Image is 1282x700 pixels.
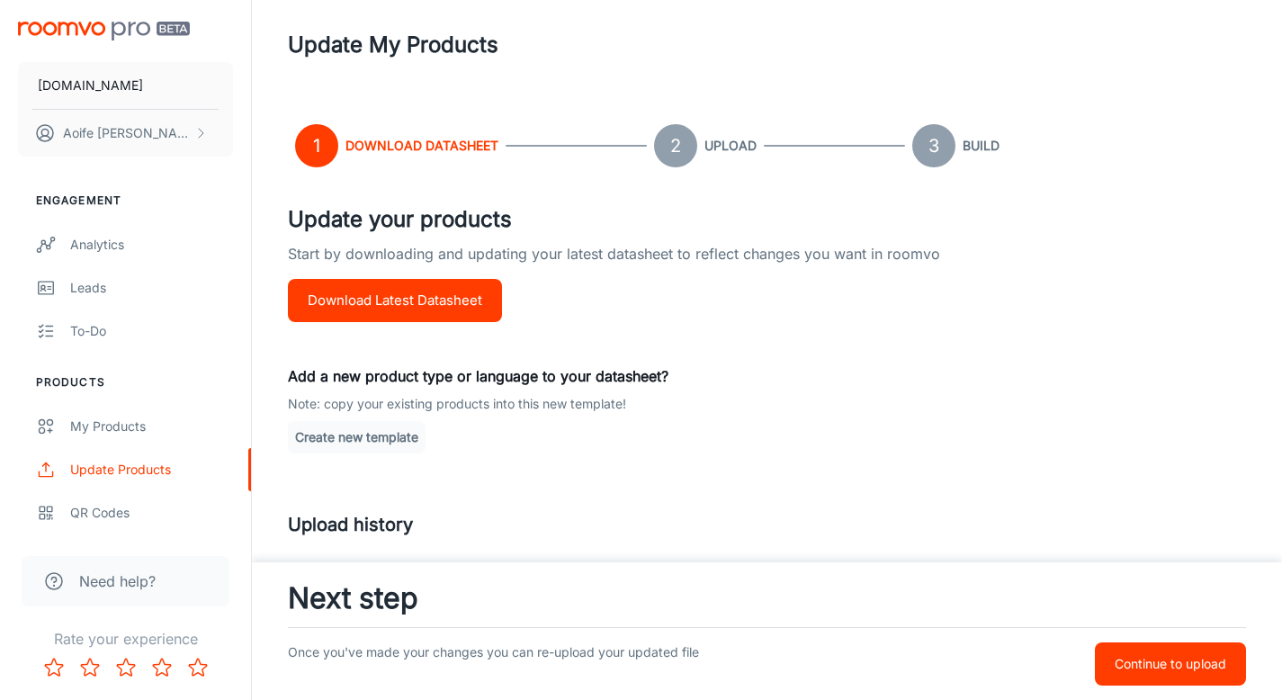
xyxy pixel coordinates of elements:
text: 2 [670,135,681,157]
th: Date [852,552,1104,586]
h3: Next step [288,577,1246,620]
th: Download [1104,552,1246,586]
p: Aoife [PERSON_NAME] [63,123,190,143]
img: Roomvo PRO Beta [18,22,190,40]
button: Rate 1 star [36,650,72,686]
text: 1 [313,135,320,157]
div: QR Codes [70,503,233,523]
button: [DOMAIN_NAME] [18,62,233,109]
h6: Upload [704,136,757,156]
div: To-do [70,321,233,341]
th: File name [288,552,852,586]
p: Rate your experience [14,628,237,650]
div: My Products [70,417,233,436]
span: Need help? [79,570,156,592]
p: [DOMAIN_NAME] [38,76,143,95]
h4: Update your products [288,203,1246,236]
h1: Update My Products [288,29,498,61]
button: Rate 3 star [108,650,144,686]
div: Leads [70,278,233,298]
h6: Build [963,136,1000,156]
text: 3 [928,135,939,157]
h5: Upload history [288,511,1246,538]
p: Once you've made your changes you can re-upload your updated file [288,642,910,686]
p: Add a new product type or language to your datasheet? [288,365,1246,387]
p: Note: copy your existing products into this new template! [288,394,1246,414]
button: Aoife [PERSON_NAME] [18,110,233,157]
button: Rate 4 star [144,650,180,686]
p: Start by downloading and updating your latest datasheet to reflect changes you want in roomvo [288,243,1246,279]
h6: Download Datasheet [345,136,498,156]
button: Rate 2 star [72,650,108,686]
button: Rate 5 star [180,650,216,686]
div: Analytics [70,235,233,255]
button: Download Latest Datasheet [288,279,502,322]
p: Continue to upload [1115,654,1226,674]
div: Update Products [70,460,233,480]
button: Create new template [288,421,426,453]
button: Continue to upload [1095,642,1246,686]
